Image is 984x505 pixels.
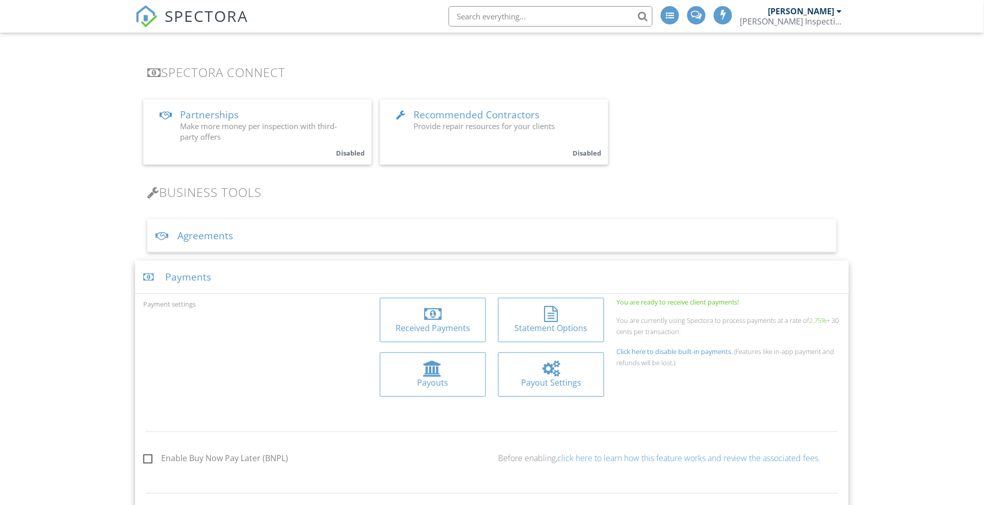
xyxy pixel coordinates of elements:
[449,6,653,27] input: Search everything...
[388,322,478,334] div: Received Payments
[616,316,839,336] span: You are currently using Spectora to process payments at a rate of + 30 cents per transaction.
[616,347,733,356] span: Click here to disable built-in payments.
[147,185,837,199] h3: Business Tools
[616,298,841,306] div: You are ready to receive client payments!
[740,16,842,27] div: Munoz Inspection Inc.
[180,121,337,142] span: Make more money per inspection with third-party offers
[506,377,596,388] div: Payout Settings
[380,352,486,397] a: Payouts
[165,5,248,27] span: SPECTORA
[143,453,288,466] label: Enable Buy Now Pay Later (BNPL)
[147,65,837,79] h3: Spectora Connect
[557,452,821,464] a: click here to learn how this feature works and review the associated fees.
[573,148,601,158] small: Disabled
[498,452,841,464] p: Before enabling,
[135,14,248,35] a: SPECTORA
[147,219,837,252] div: Agreements
[180,108,239,121] span: Partnerships
[143,99,372,165] a: Partnerships Make more money per inspection with third-party offers Disabled
[135,5,158,28] img: The Best Home Inspection Software - Spectora
[506,322,596,334] div: Statement Options
[413,108,539,121] span: Recommended Contractors
[498,352,604,397] a: Payout Settings
[143,299,196,309] label: Payment settings
[135,261,849,294] div: Payments
[388,377,478,388] div: Payouts
[380,99,608,165] a: Recommended Contractors Provide repair resources for your clients Disabled
[336,148,365,158] small: Disabled
[380,298,486,342] a: Received Payments
[413,121,555,131] span: Provide repair resources for your clients
[810,316,827,325] span: 2.75%
[768,6,835,16] div: [PERSON_NAME]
